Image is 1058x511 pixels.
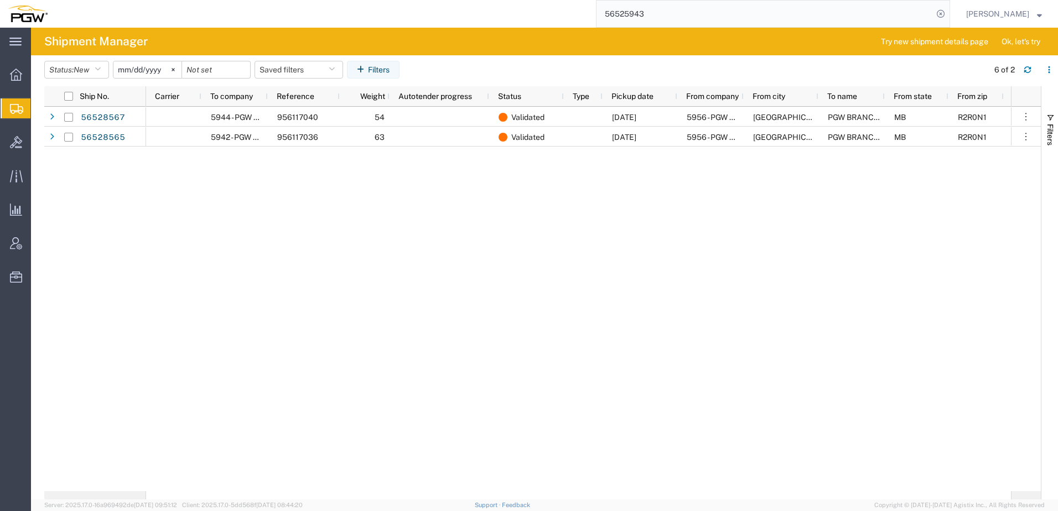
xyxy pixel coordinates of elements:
span: Pickup date [611,92,654,101]
span: From company [686,92,739,101]
input: Not set [113,61,181,78]
button: Ok, let's try [992,33,1050,50]
span: MB [894,113,906,122]
span: Winnipeg [753,133,832,142]
span: From city [753,92,785,101]
span: Type [573,92,589,101]
span: From state [894,92,932,101]
img: logo [8,6,48,22]
input: Search for shipment number, reference number [597,1,933,27]
button: [PERSON_NAME] [966,7,1043,20]
span: Filters [1046,124,1055,145]
a: 56528565 [80,129,126,147]
span: Carrier [155,92,179,101]
span: 956117040 [277,113,318,122]
span: 5944 - PGW autoglass - Saskatoon [211,113,372,122]
span: 54 [375,113,385,122]
span: [DATE] 09:51:12 [134,502,177,508]
span: Copyright © [DATE]-[DATE] Agistix Inc., All Rights Reserved [874,500,1045,510]
span: From zip [957,92,987,101]
span: 5942 - PGW autoglass - Regina [211,133,371,142]
span: Try new shipment details page [881,36,988,48]
span: 5956 - PGW autoglass - Winnipeg [687,113,848,122]
span: Validated [511,127,544,147]
span: R2R0N1 [958,133,987,142]
span: 956117036 [277,133,318,142]
span: Client: 2025.17.0-5dd568f [182,502,303,508]
span: Weight [349,92,385,101]
span: 63 [375,133,385,142]
span: Status [498,92,521,101]
span: 08/18/2025 [612,133,636,142]
span: Reference [277,92,314,101]
span: New [74,65,89,74]
button: Saved filters [255,61,343,79]
a: Support [475,502,502,508]
div: 6 of 2 [994,64,1015,76]
button: Filters [347,61,400,79]
span: 5956 - PGW autoglass - Winnipeg [687,133,848,142]
span: Validated [511,107,544,127]
span: To company [210,92,253,101]
a: 56528567 [80,109,126,127]
a: Feedback [502,502,530,508]
span: Autotender progress [398,92,472,101]
span: R2R0N1 [958,113,987,122]
span: PGW BRANCH MANAGER [828,133,921,142]
span: [DATE] 08:44:20 [256,502,303,508]
span: Amber Hickey [966,8,1029,20]
span: Ship No. [80,92,109,101]
span: 08/18/2025 [612,113,636,122]
span: Winnipeg [753,113,832,122]
input: Not set [182,61,250,78]
span: PGW BRANCH MANAGER [828,113,921,122]
button: Status:New [44,61,109,79]
h4: Shipment Manager [44,28,148,55]
span: MB [894,133,906,142]
span: To name [827,92,857,101]
span: Server: 2025.17.0-16a969492de [44,502,177,508]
